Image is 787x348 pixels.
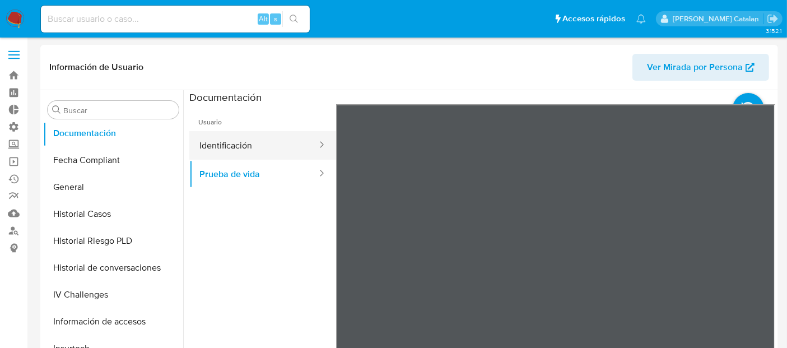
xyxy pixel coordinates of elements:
[52,105,61,114] button: Buscar
[43,281,183,308] button: IV Challenges
[636,14,646,24] a: Notificaciones
[43,174,183,201] button: General
[767,13,779,25] a: Salir
[43,308,183,335] button: Información de accesos
[43,120,183,147] button: Documentación
[274,13,277,24] span: s
[632,54,769,81] button: Ver Mirada por Persona
[49,62,143,73] h1: Información de Usuario
[41,12,310,26] input: Buscar usuario o caso...
[43,147,183,174] button: Fecha Compliant
[562,13,625,25] span: Accesos rápidos
[43,254,183,281] button: Historial de conversaciones
[43,228,183,254] button: Historial Riesgo PLD
[647,54,743,81] span: Ver Mirada por Persona
[63,105,174,115] input: Buscar
[259,13,268,24] span: Alt
[282,11,305,27] button: search-icon
[673,13,763,24] p: rociodaniela.benavidescatalan@mercadolibre.cl
[43,201,183,228] button: Historial Casos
